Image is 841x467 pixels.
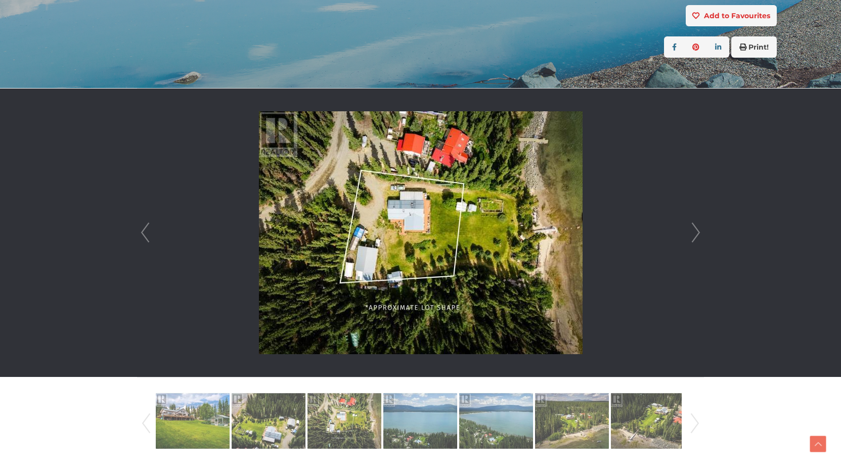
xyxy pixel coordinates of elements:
[139,389,154,458] a: Prev
[259,111,583,354] img: 52 Lakeview Road, Whitehorse South, Yukon Y0B 1B0 - Photo 3 - 16658
[156,392,230,450] img: Property-28651248-Photo-1.jpg
[232,392,305,450] img: Property-28651248-Photo-2.jpg
[138,89,153,377] a: Prev
[459,392,533,450] img: Property-28651248-Photo-5.jpg
[687,389,702,458] a: Next
[686,5,777,26] button: Add to Favourites
[748,43,769,52] strong: Print!
[688,89,703,377] a: Next
[611,392,685,450] img: Property-28651248-Photo-7.jpg
[704,11,770,20] strong: Add to Favourites
[731,36,777,58] button: Print!
[383,392,457,450] img: Property-28651248-Photo-4.jpg
[535,392,609,450] img: Property-28651248-Photo-6.jpg
[307,392,381,450] img: Property-28651248-Photo-3.jpg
